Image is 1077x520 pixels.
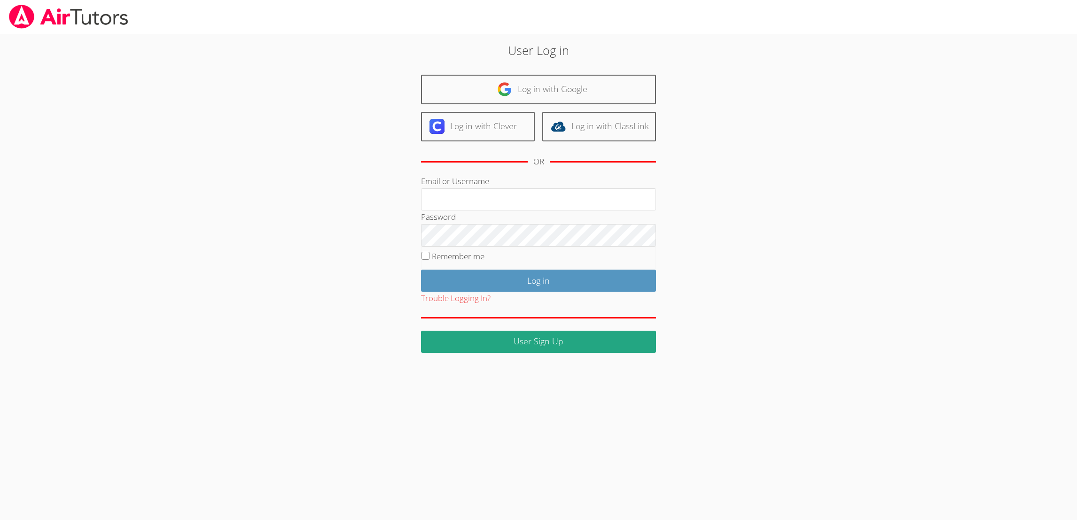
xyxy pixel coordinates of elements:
[497,82,512,97] img: google-logo-50288ca7cdecda66e5e0955fdab243c47b7ad437acaf1139b6f446037453330a.svg
[533,155,544,169] div: OR
[248,41,829,59] h2: User Log in
[551,119,566,134] img: classlink-logo-d6bb404cc1216ec64c9a2012d9dc4662098be43eaf13dc465df04b49fa7ab582.svg
[421,292,491,305] button: Trouble Logging In?
[8,5,129,29] img: airtutors_banner-c4298cdbf04f3fff15de1276eac7730deb9818008684d7c2e4769d2f7ddbe033.png
[421,75,656,104] a: Log in with Google
[432,251,484,262] label: Remember me
[421,112,535,141] a: Log in with Clever
[421,331,656,353] a: User Sign Up
[421,270,656,292] input: Log in
[429,119,445,134] img: clever-logo-6eab21bc6e7a338710f1a6ff85c0baf02591cd810cc4098c63d3a4b26e2feb20.svg
[421,176,489,186] label: Email or Username
[421,211,456,222] label: Password
[542,112,656,141] a: Log in with ClassLink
